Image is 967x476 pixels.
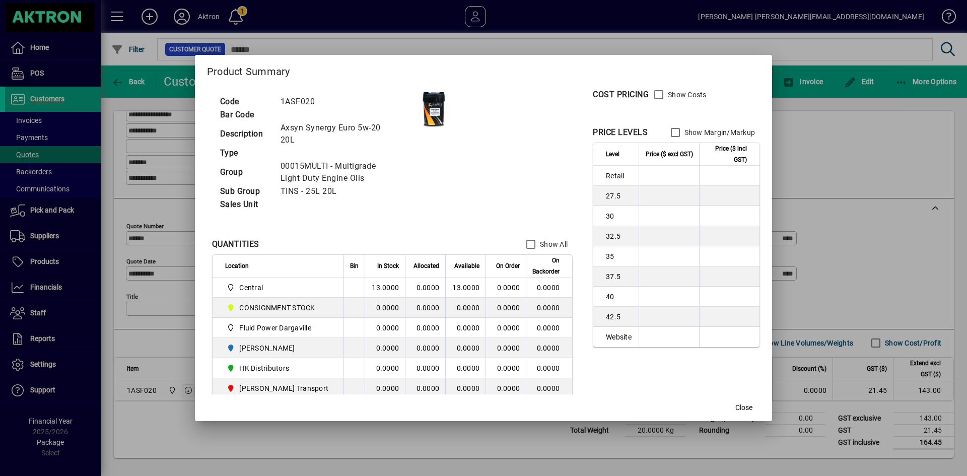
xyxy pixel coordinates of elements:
[666,90,707,100] label: Show Costs
[606,312,633,322] span: 42.5
[682,127,755,138] label: Show Margin/Markup
[365,338,405,358] td: 0.0000
[606,332,633,342] span: Website
[215,147,275,160] td: Type
[215,108,275,121] td: Bar Code
[606,211,633,221] span: 30
[496,260,520,271] span: On Order
[350,260,359,271] span: Bin
[225,342,332,354] span: HAMILTON
[706,143,747,165] span: Price ($ incl GST)
[606,251,633,261] span: 35
[365,318,405,338] td: 0.0000
[225,302,332,314] span: CONSIGNMENT STOCK
[365,278,405,298] td: 13.0000
[728,399,760,417] button: Close
[606,149,619,160] span: Level
[365,298,405,318] td: 0.0000
[377,260,399,271] span: In Stock
[454,260,479,271] span: Available
[526,298,572,318] td: 0.0000
[275,185,408,198] td: TINS - 25L 20L
[445,378,486,398] td: 0.0000
[225,322,332,334] span: Fluid Power Dargaville
[239,363,289,373] span: HK Distributors
[445,278,486,298] td: 13.0000
[405,378,445,398] td: 0.0000
[215,198,275,211] td: Sales Unit
[405,278,445,298] td: 0.0000
[445,298,486,318] td: 0.0000
[593,89,649,101] div: COST PRICING
[365,358,405,378] td: 0.0000
[212,238,259,250] div: QUANTITIES
[239,283,263,293] span: Central
[497,324,520,332] span: 0.0000
[275,160,408,185] td: 00015MULTI - Multigrade Light Duty Engine Oils
[215,95,275,108] td: Code
[408,85,459,135] img: contain
[497,284,520,292] span: 0.0000
[405,318,445,338] td: 0.0000
[538,239,568,249] label: Show All
[275,95,408,108] td: 1ASF020
[215,185,275,198] td: Sub Group
[606,231,633,241] span: 32.5
[275,121,408,147] td: Axsyn Synergy Euro 5w-20 20L
[497,364,520,372] span: 0.0000
[646,149,693,160] span: Price ($ excl GST)
[239,343,295,353] span: [PERSON_NAME]
[405,338,445,358] td: 0.0000
[225,282,332,294] span: Central
[497,384,520,392] span: 0.0000
[225,362,332,374] span: HK Distributors
[735,402,752,413] span: Close
[239,323,311,333] span: Fluid Power Dargaville
[413,260,439,271] span: Allocated
[445,358,486,378] td: 0.0000
[606,191,633,201] span: 27.5
[606,271,633,282] span: 37.5
[215,121,275,147] td: Description
[526,378,572,398] td: 0.0000
[239,303,315,313] span: CONSIGNMENT STOCK
[526,318,572,338] td: 0.0000
[593,126,648,139] div: PRICE LEVELS
[532,255,560,277] span: On Backorder
[365,378,405,398] td: 0.0000
[526,358,572,378] td: 0.0000
[606,171,633,181] span: Retail
[445,338,486,358] td: 0.0000
[497,304,520,312] span: 0.0000
[215,160,275,185] td: Group
[405,298,445,318] td: 0.0000
[526,338,572,358] td: 0.0000
[225,382,332,394] span: T. Croft Transport
[195,55,772,84] h2: Product Summary
[497,344,520,352] span: 0.0000
[445,318,486,338] td: 0.0000
[606,292,633,302] span: 40
[239,383,328,393] span: [PERSON_NAME] Transport
[225,260,249,271] span: Location
[526,278,572,298] td: 0.0000
[405,358,445,378] td: 0.0000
